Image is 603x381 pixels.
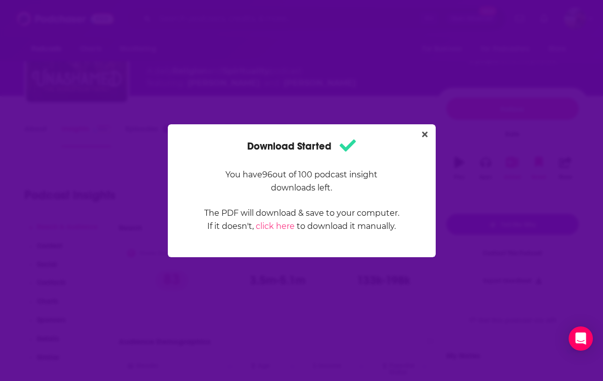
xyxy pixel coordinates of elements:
button: Close [418,128,432,141]
div: Open Intercom Messenger [569,326,593,351]
a: click here [256,221,295,231]
h1: Download Started [247,136,356,156]
p: The PDF will download & save to your computer. If it doesn't, to download it manually. [204,207,400,233]
p: You have 96 out of 100 podcast insight downloads left. [204,168,400,195]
